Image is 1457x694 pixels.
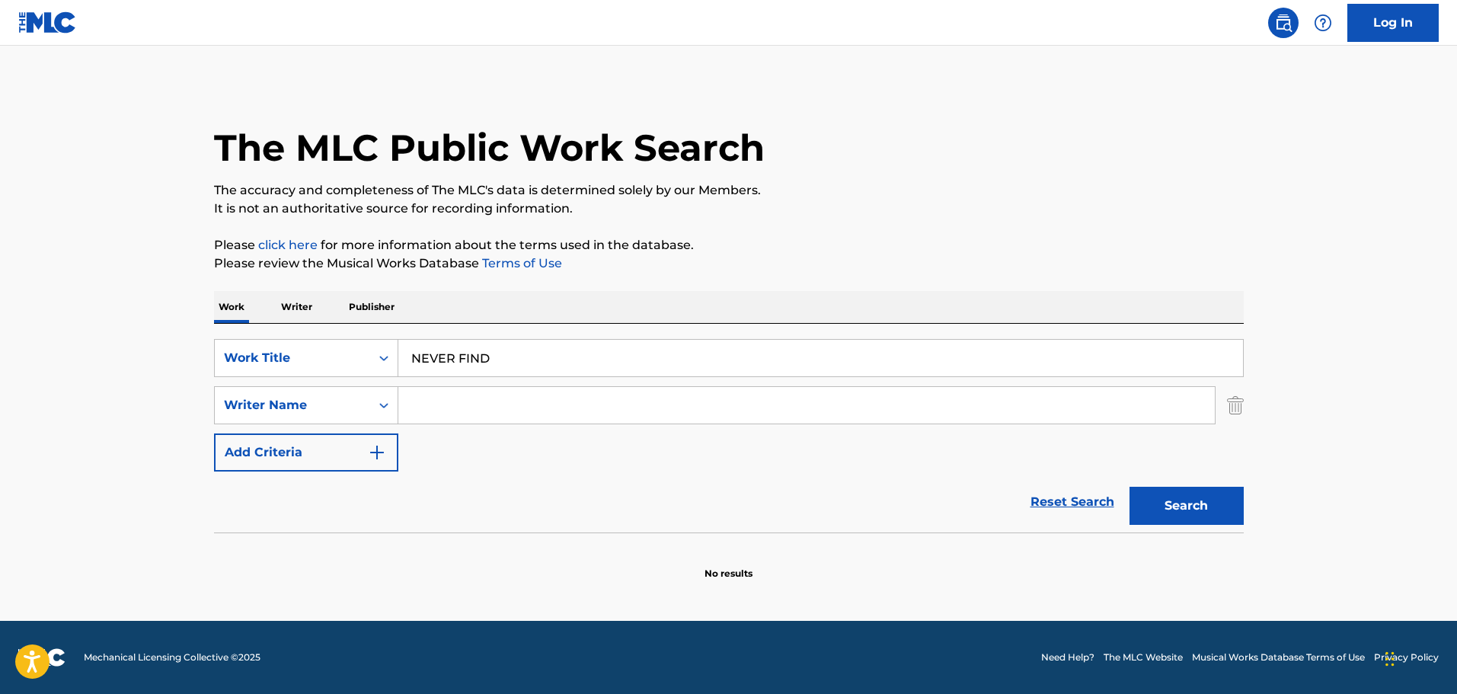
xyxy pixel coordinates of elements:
div: Writer Name [224,396,361,414]
div: Drag [1385,636,1395,682]
a: Public Search [1268,8,1299,38]
p: Publisher [344,291,399,323]
h1: The MLC Public Work Search [214,125,765,171]
p: The accuracy and completeness of The MLC's data is determined solely by our Members. [214,181,1244,200]
a: Log In [1347,4,1439,42]
a: Terms of Use [479,256,562,270]
iframe: Chat Widget [1381,621,1457,694]
img: help [1314,14,1332,32]
p: No results [705,548,752,580]
a: Need Help? [1041,651,1094,664]
p: Please review the Musical Works Database [214,254,1244,273]
p: Writer [276,291,317,323]
img: search [1274,14,1292,32]
div: Work Title [224,349,361,367]
p: Please for more information about the terms used in the database. [214,236,1244,254]
a: click here [258,238,318,252]
img: 9d2ae6d4665cec9f34b9.svg [368,443,386,462]
img: Delete Criterion [1227,386,1244,424]
form: Search Form [214,339,1244,532]
button: Add Criteria [214,433,398,472]
p: It is not an authoritative source for recording information. [214,200,1244,218]
a: The MLC Website [1104,651,1183,664]
p: Work [214,291,249,323]
img: logo [18,648,66,667]
div: Help [1308,8,1338,38]
img: MLC Logo [18,11,77,34]
span: Mechanical Licensing Collective © 2025 [84,651,260,664]
a: Musical Works Database Terms of Use [1192,651,1365,664]
a: Privacy Policy [1374,651,1439,664]
button: Search [1129,487,1244,525]
a: Reset Search [1023,485,1122,519]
